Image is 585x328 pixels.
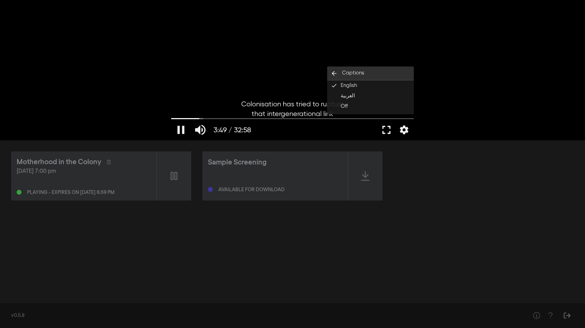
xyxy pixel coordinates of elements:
div: Sample Screening [208,157,267,168]
button: Off [327,101,414,112]
button: Help [530,309,543,322]
button: Full screen [377,119,396,140]
div: Motherhood in the Colony [17,157,101,167]
button: Pause [171,119,191,140]
button: Help [543,309,557,322]
i: done [329,82,341,89]
span: Off [341,103,348,110]
span: العربية [341,92,355,100]
span: Captions [342,69,364,77]
div: v0.5.8 [11,312,516,319]
div: Playing - expires on [DATE] 6:59 pm [27,190,114,195]
div: [DATE] 7:00 pm [17,167,151,176]
button: More settings [396,119,412,140]
button: Back [327,67,414,80]
button: 3:49 / 32:58 [210,119,254,140]
div: Available for download [218,187,285,192]
button: Mute [191,119,210,140]
i: arrow_back [327,70,341,77]
span: English [341,82,357,90]
button: Sign Out [560,309,574,322]
button: English [327,80,414,91]
button: العربية [327,91,414,101]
